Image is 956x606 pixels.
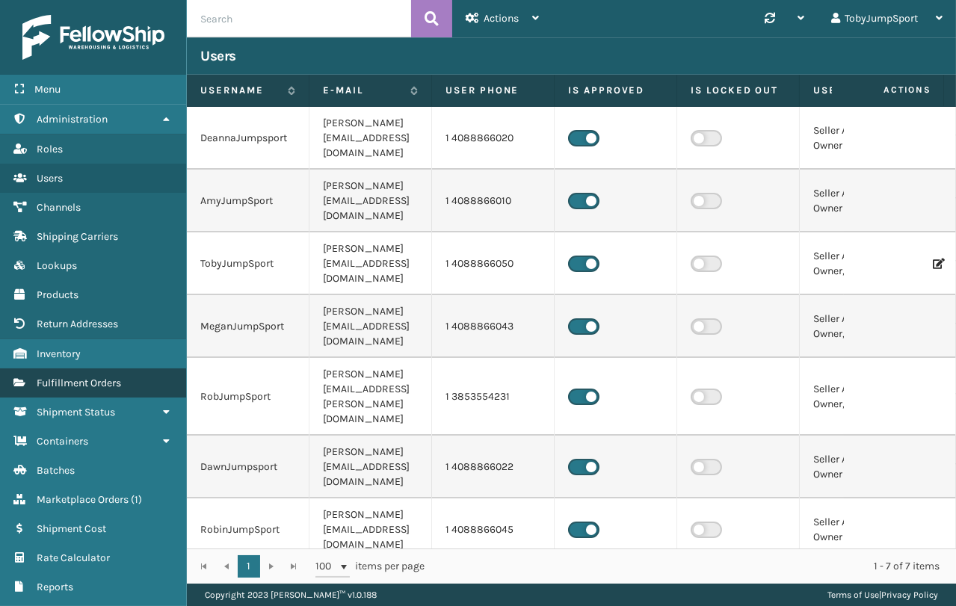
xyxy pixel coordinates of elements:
[205,584,377,606] p: Copyright 2023 [PERSON_NAME]™ v 1.0.188
[309,232,432,295] td: [PERSON_NAME][EMAIL_ADDRESS][DOMAIN_NAME]
[432,498,555,561] td: 1 4088866045
[315,559,338,574] span: 100
[800,170,922,232] td: Seller Account Owner
[37,581,73,593] span: Reports
[187,232,309,295] td: TobyJumpSport
[309,107,432,170] td: [PERSON_NAME][EMAIL_ADDRESS][DOMAIN_NAME]
[37,406,115,418] span: Shipment Status
[37,435,88,448] span: Containers
[187,436,309,498] td: DawnJumpsport
[187,358,309,436] td: RobJumpSport
[323,84,403,97] label: E-mail
[800,107,922,170] td: Seller Account Owner
[568,84,663,97] label: Is Approved
[131,493,142,506] span: ( 1 )
[432,107,555,170] td: 1 4088866020
[827,584,938,606] div: |
[37,143,63,155] span: Roles
[37,551,110,564] span: Rate Calculator
[933,259,942,269] i: Edit
[187,170,309,232] td: AmyJumpSport
[309,358,432,436] td: [PERSON_NAME][EMAIL_ADDRESS][PERSON_NAME][DOMAIN_NAME]
[37,347,81,360] span: Inventory
[309,498,432,561] td: [PERSON_NAME][EMAIL_ADDRESS][DOMAIN_NAME]
[800,498,922,561] td: Seller Account Owner
[37,230,118,243] span: Shipping Carriers
[432,232,555,295] td: 1 4088866050
[187,498,309,561] td: RobinJumpSport
[22,15,164,60] img: logo
[200,47,236,65] h3: Users
[37,318,118,330] span: Return Addresses
[37,113,108,126] span: Administration
[187,107,309,170] td: DeannaJumpsport
[432,295,555,358] td: 1 4088866043
[37,377,121,389] span: Fulfillment Orders
[881,590,938,600] a: Privacy Policy
[800,358,922,436] td: Seller Account Owner,Administrators
[432,358,555,436] td: 1 3853554231
[34,83,61,96] span: Menu
[37,172,63,185] span: Users
[484,12,519,25] span: Actions
[309,436,432,498] td: [PERSON_NAME][EMAIL_ADDRESS][DOMAIN_NAME]
[37,522,106,535] span: Shipment Cost
[309,170,432,232] td: [PERSON_NAME][EMAIL_ADDRESS][DOMAIN_NAME]
[691,84,786,97] label: Is Locked Out
[445,84,540,97] label: User phone
[836,78,940,102] span: Actions
[37,201,81,214] span: Channels
[813,84,908,97] label: User Roles
[445,559,940,574] div: 1 - 7 of 7 items
[37,464,75,477] span: Batches
[432,170,555,232] td: 1 4088866010
[800,436,922,498] td: Seller Account Owner
[37,493,129,506] span: Marketplace Orders
[827,590,879,600] a: Terms of Use
[800,232,922,295] td: Seller Account Owner,Administrators
[200,84,280,97] label: Username
[432,436,555,498] td: 1 4088866022
[800,295,922,358] td: Seller Account Owner,Administrators
[37,288,78,301] span: Products
[315,555,425,578] span: items per page
[238,555,260,578] a: 1
[309,295,432,358] td: [PERSON_NAME][EMAIL_ADDRESS][DOMAIN_NAME]
[37,259,77,272] span: Lookups
[187,295,309,358] td: MeganJumpSport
